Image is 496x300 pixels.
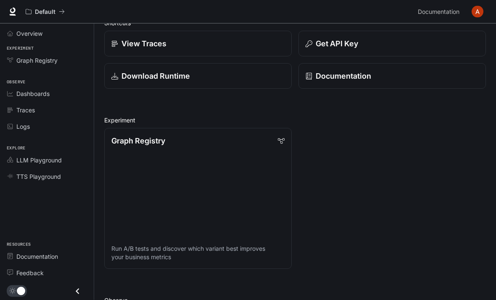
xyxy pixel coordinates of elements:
button: Close drawer [68,283,87,300]
span: LLM Playground [16,156,62,165]
h2: Experiment [104,116,486,125]
span: Traces [16,106,35,114]
a: Logs [3,119,90,134]
p: Download Runtime [121,71,190,82]
a: Feedback [3,265,90,280]
span: Feedback [16,268,44,277]
span: Dark mode toggle [17,286,25,295]
span: Overview [16,29,42,38]
p: Graph Registry [111,135,165,147]
a: Overview [3,26,90,41]
p: Default [35,8,55,16]
a: Documentation [414,3,466,20]
a: Traces [3,103,90,117]
button: All workspaces [22,3,69,20]
span: Dashboards [16,89,50,98]
a: Graph Registry [3,53,90,68]
img: User avatar [472,6,483,18]
p: View Traces [121,38,166,50]
a: Dashboards [3,86,90,101]
p: Documentation [316,71,371,82]
a: Documentation [298,64,486,89]
a: Graph RegistryRun A/B tests and discover which variant best improves your business metrics [104,128,292,269]
button: Get API Key [298,31,486,57]
a: Download Runtime [104,64,292,89]
span: Graph Registry [16,56,58,65]
p: Run A/B tests and discover which variant best improves your business metrics [111,245,285,262]
span: TTS Playground [16,172,61,181]
span: Documentation [418,7,459,17]
span: Documentation [16,252,58,261]
a: LLM Playground [3,153,90,167]
button: User avatar [469,3,486,20]
a: Documentation [3,249,90,264]
a: View Traces [104,31,292,57]
p: Get API Key [316,38,358,50]
a: TTS Playground [3,169,90,184]
span: Logs [16,122,30,131]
